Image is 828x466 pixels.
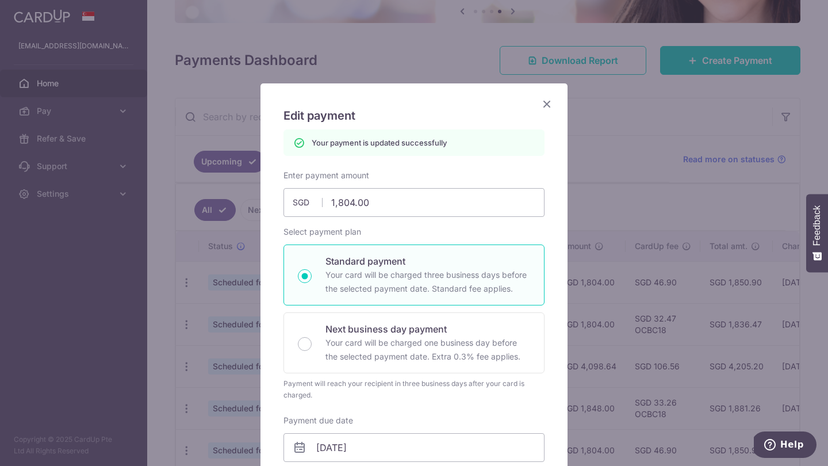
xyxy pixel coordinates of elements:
[325,322,530,336] p: Next business day payment
[754,431,816,460] iframe: Opens a widget where you can find more information
[283,226,361,238] label: Select payment plan
[283,170,369,181] label: Enter payment amount
[325,268,530,296] p: Your card will be charged three business days before the selected payment date. Standard fee appl...
[283,378,545,401] div: Payment will reach your recipient in three business days after your card is charged.
[293,197,323,208] span: SGD
[283,188,545,217] input: 0.00
[312,137,447,148] p: Your payment is updated successfully
[325,336,530,364] p: Your card will be charged one business day before the selected payment date. Extra 0.3% fee applies.
[325,254,530,268] p: Standard payment
[806,194,828,272] button: Feedback - Show survey
[283,415,353,426] label: Payment due date
[540,97,554,111] button: Close
[283,433,545,462] input: DD / MM / YYYY
[812,205,822,246] span: Feedback
[283,106,545,125] h5: Edit payment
